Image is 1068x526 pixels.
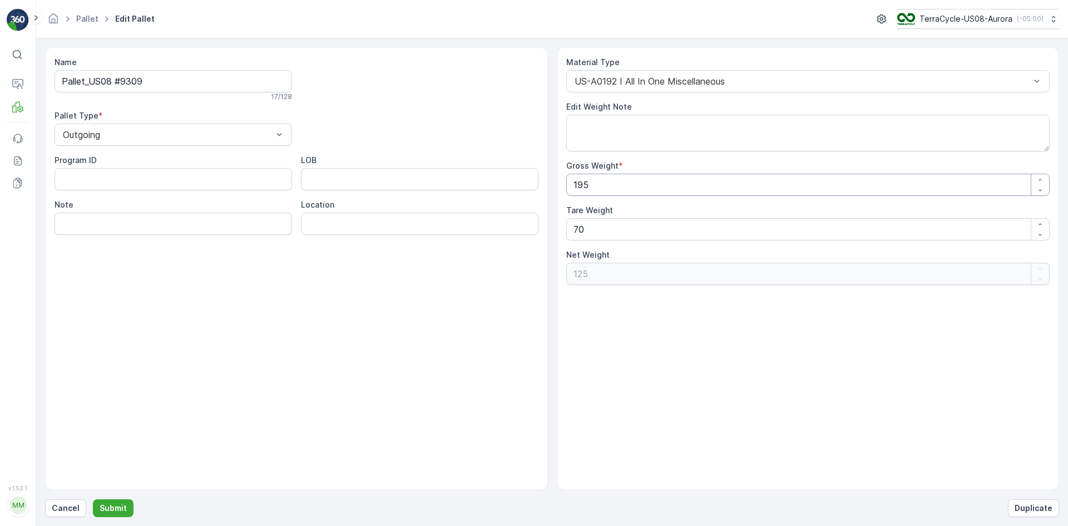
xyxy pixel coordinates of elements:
button: Submit [93,499,133,517]
div: MM [9,496,27,514]
p: Submit [100,503,127,514]
span: - [65,201,69,210]
label: Name [55,57,77,67]
span: - [65,503,69,513]
label: Gross Weight [566,161,619,170]
label: Tare Weight [566,205,613,215]
button: TerraCycle-US08-Aurora(-05:00) [897,9,1059,29]
p: FD, TC5429, [DATE], #25 [478,9,588,23]
span: Net Weight : [9,219,58,229]
span: v 1.52.1 [7,485,29,491]
span: FD Pallet [59,256,93,266]
span: - [58,219,62,229]
button: MM [7,494,29,517]
p: Cancel [52,503,80,514]
img: logo [7,9,29,31]
label: LOB [301,155,317,165]
p: FD, TC5429, [DATE], #26 [478,312,588,325]
label: Program ID [55,155,97,165]
img: image_ci7OI47.png [897,13,915,25]
span: Asset Type : [9,256,59,266]
span: Total Weight : [9,503,65,513]
span: Edit Pallet [113,13,157,24]
span: Name : [9,183,37,192]
span: Name : [9,485,37,494]
label: Edit Weight Note [566,102,632,111]
span: Total Weight : [9,201,65,210]
span: FD, TC5429, [DATE], #25 [37,183,131,192]
a: Pallet [76,14,98,23]
p: ( -05:00 ) [1017,14,1044,23]
label: Net Weight [566,250,610,259]
label: Note [55,200,73,209]
span: - [62,238,66,247]
p: Duplicate [1015,503,1052,514]
span: FD, TC5429, [DATE], #26 [37,485,132,494]
label: Pallet Type [55,111,98,120]
span: Tare Weight : [9,238,62,247]
p: 17 / 128 [271,92,292,101]
button: Duplicate [1008,499,1059,517]
span: Material : [9,274,47,284]
span: US-PI0423 I TC Home Mixed Pallets [47,274,187,284]
button: Cancel [45,499,86,517]
label: Material Type [566,57,620,67]
p: TerraCycle-US08-Aurora [919,13,1012,24]
label: Location [301,200,334,209]
a: Homepage [47,17,60,26]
